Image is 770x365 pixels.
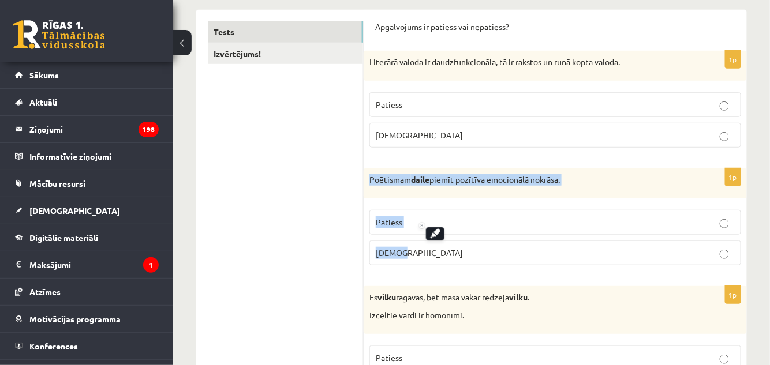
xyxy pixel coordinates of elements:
[720,101,729,111] input: Patiess
[369,292,683,303] p: Es ragavas, bet māsa vakar redzēja .
[725,285,741,304] p: 1p
[369,57,683,68] p: Literārā valoda ir daudzfunkcionāla, tā ir rakstos un runā kopta valoda.
[29,178,85,189] span: Mācību resursi
[13,20,105,49] a: Rīgas 1. Tālmācības vidusskola
[15,279,159,305] a: Atzīmes
[376,99,402,110] span: Patiess
[376,217,402,227] span: Patiess
[29,205,120,216] span: [DEMOGRAPHIC_DATA]
[375,21,735,33] p: Apgalvojums ir patiess vai nepatiess?
[208,21,363,43] a: Tests
[15,62,159,88] a: Sākums
[369,310,683,321] p: Izceltie vārdi ir homonīmi.
[29,314,121,324] span: Motivācijas programma
[720,250,729,259] input: [DEMOGRAPHIC_DATA]
[15,197,159,224] a: [DEMOGRAPHIC_DATA]
[725,168,741,186] p: 1p
[376,130,463,140] span: [DEMOGRAPHIC_DATA]
[15,224,159,251] a: Digitālie materiāli
[29,232,98,243] span: Digitālie materiāli
[15,170,159,197] a: Mācību resursi
[29,341,78,351] span: Konferences
[15,306,159,332] a: Motivācijas programma
[15,116,159,142] a: Ziņojumi198
[720,355,729,364] input: Patiess
[369,174,683,186] p: Poētismam piemīt pozītīva emocionālā nokrāsa.
[29,287,61,297] span: Atzīmes
[720,219,729,228] input: Patiess
[411,174,429,185] strong: daile
[720,132,729,141] input: [DEMOGRAPHIC_DATA]
[29,143,159,170] legend: Informatīvie ziņojumi
[139,122,159,137] i: 198
[15,333,159,359] a: Konferences
[15,251,159,278] a: Maksājumi1
[29,251,159,278] legend: Maksājumi
[376,247,463,258] span: [DEMOGRAPHIC_DATA]
[509,292,528,302] strong: vilku
[208,43,363,65] a: Izvērtējums!
[15,143,159,170] a: Informatīvie ziņojumi
[725,50,741,69] p: 1p
[376,352,402,363] span: Patiess
[29,116,159,142] legend: Ziņojumi
[143,257,159,273] i: 1
[377,292,396,302] strong: vilku
[29,70,59,80] span: Sākums
[29,97,57,107] span: Aktuāli
[15,89,159,115] a: Aktuāli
